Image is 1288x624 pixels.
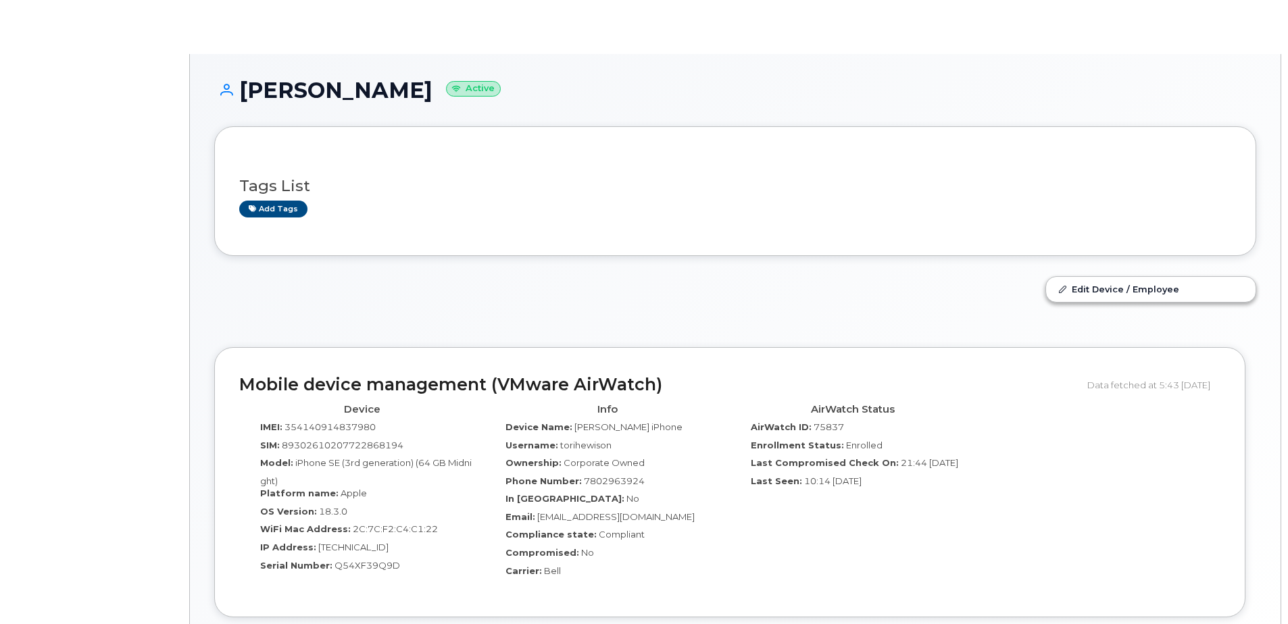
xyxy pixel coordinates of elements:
[505,492,624,505] label: In [GEOGRAPHIC_DATA]:
[260,457,472,486] span: iPhone SE (3rd generation) (64 GB Midnight)
[537,511,695,522] span: [EMAIL_ADDRESS][DOMAIN_NAME]
[564,457,645,468] span: Corporate Owned
[260,457,293,469] label: Model:
[319,506,347,517] span: 18.3.0
[804,475,862,486] span: 10:14 [DATE]
[584,475,645,486] span: 7802963924
[505,457,562,469] label: Ownership:
[846,440,883,450] span: Enrolled
[1046,277,1256,301] a: Edit Device / Employee
[505,546,579,559] label: Compromised:
[260,421,282,434] label: IMEI:
[260,523,351,536] label: WiFi Mac Address:
[249,404,474,415] h4: Device
[599,529,645,540] span: Compliant
[574,421,683,432] span: [PERSON_NAME] iPhone
[751,475,802,488] label: Last Seen:
[544,565,561,576] span: Bell
[560,440,612,450] span: torihewison
[260,559,332,572] label: Serial Number:
[353,523,438,534] span: 2C:7C:F2:C4:C1:22
[751,421,812,434] label: AirWatch ID:
[260,439,280,452] label: SIM:
[814,421,844,432] span: 75837
[751,457,899,469] label: Last Compromised Check On:
[495,404,720,415] h4: Info
[505,421,572,434] label: Device Name:
[901,457,958,468] span: 21:44 [DATE]
[751,439,844,452] label: Enrollment Status:
[260,541,316,554] label: IP Address:
[260,487,339,500] label: Platform name:
[341,488,367,498] span: Apple
[318,542,389,552] span: [TECHNICAL_ID]
[446,81,501,97] small: Active
[505,528,597,541] label: Compliance state:
[260,505,317,518] label: OS Version:
[1087,372,1220,398] div: Data fetched at 5:43 [DATE]
[505,511,535,523] label: Email:
[740,404,965,415] h4: AirWatch Status
[239,201,307,217] a: Add tags
[581,547,594,558] span: No
[626,493,639,504] span: No
[335,560,400,571] span: Q54XF39Q9D
[239,178,1231,194] h3: Tags List
[505,475,582,488] label: Phone Number:
[214,78,1256,102] h1: [PERSON_NAME]
[284,421,376,432] span: 354140914837980
[505,439,558,452] label: Username:
[282,440,403,450] span: 89302610207722868194
[505,565,542,577] label: Carrier:
[239,375,1077,394] h2: Mobile device management (VMware AirWatch)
